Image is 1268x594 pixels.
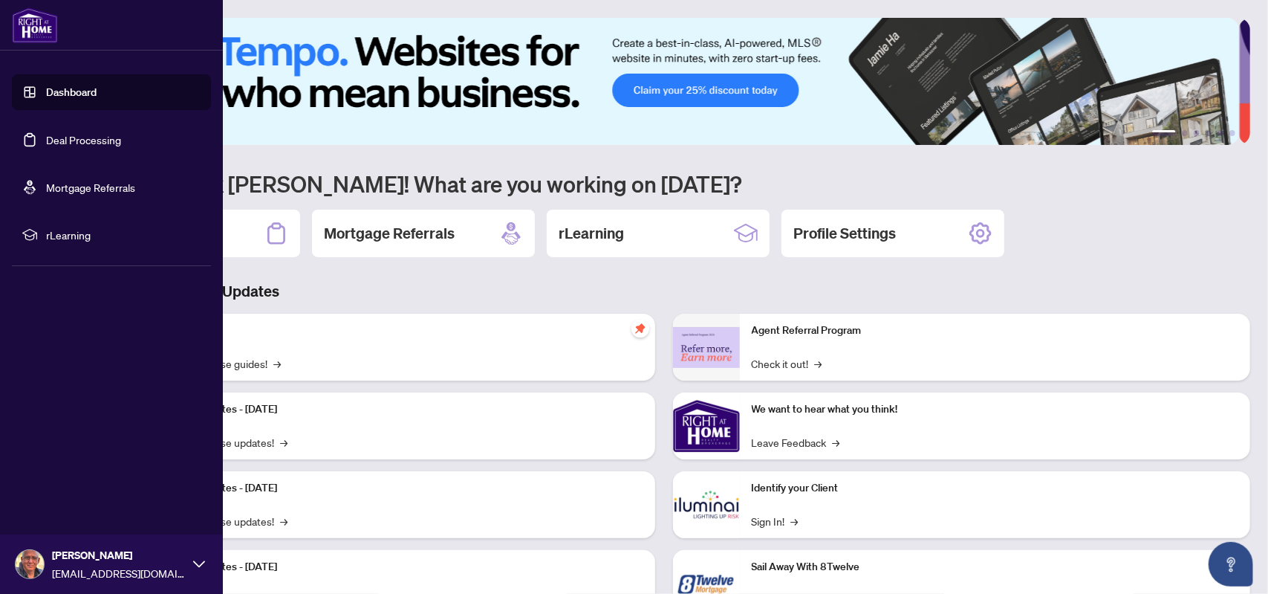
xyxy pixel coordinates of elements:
[273,355,281,372] span: →
[77,170,1250,198] h1: Welcome back [PERSON_NAME]! What are you working on [DATE]?
[673,327,740,368] img: Agent Referral Program
[631,320,649,338] span: pushpin
[752,401,1239,418] p: We want to hear what you think!
[1152,130,1176,136] button: 1
[16,550,44,578] img: Profile Icon
[46,227,201,243] span: rLearning
[324,223,455,244] h2: Mortgage Referrals
[752,513,799,529] a: Sign In!→
[752,480,1239,497] p: Identify your Client
[752,355,822,372] a: Check it out!→
[1229,130,1235,136] button: 6
[1194,130,1200,136] button: 3
[1206,130,1212,136] button: 4
[156,480,643,497] p: Platform Updates - [DATE]
[156,323,643,339] p: Self-Help
[12,7,58,43] img: logo
[1209,542,1253,587] button: Open asap
[752,434,840,451] a: Leave Feedback→
[791,513,799,529] span: →
[1182,130,1188,136] button: 2
[46,181,135,194] a: Mortgage Referrals
[77,281,1250,302] h3: Brokerage & Industry Updates
[752,323,1239,339] p: Agent Referral Program
[752,559,1239,575] p: Sail Away With 8Twelve
[46,85,97,99] a: Dashboard
[156,559,643,575] p: Platform Updates - [DATE]
[52,547,186,564] span: [PERSON_NAME]
[833,434,840,451] span: →
[559,223,624,244] h2: rLearning
[52,565,186,581] span: [EMAIL_ADDRESS][DOMAIN_NAME]
[77,18,1239,145] img: Slide 0
[156,401,643,418] p: Platform Updates - [DATE]
[1217,130,1223,136] button: 5
[46,133,121,146] a: Deal Processing
[673,393,740,459] img: We want to hear what you think!
[280,434,287,451] span: →
[673,471,740,538] img: Identify your Client
[793,223,896,244] h2: Profile Settings
[815,355,822,372] span: →
[280,513,287,529] span: →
